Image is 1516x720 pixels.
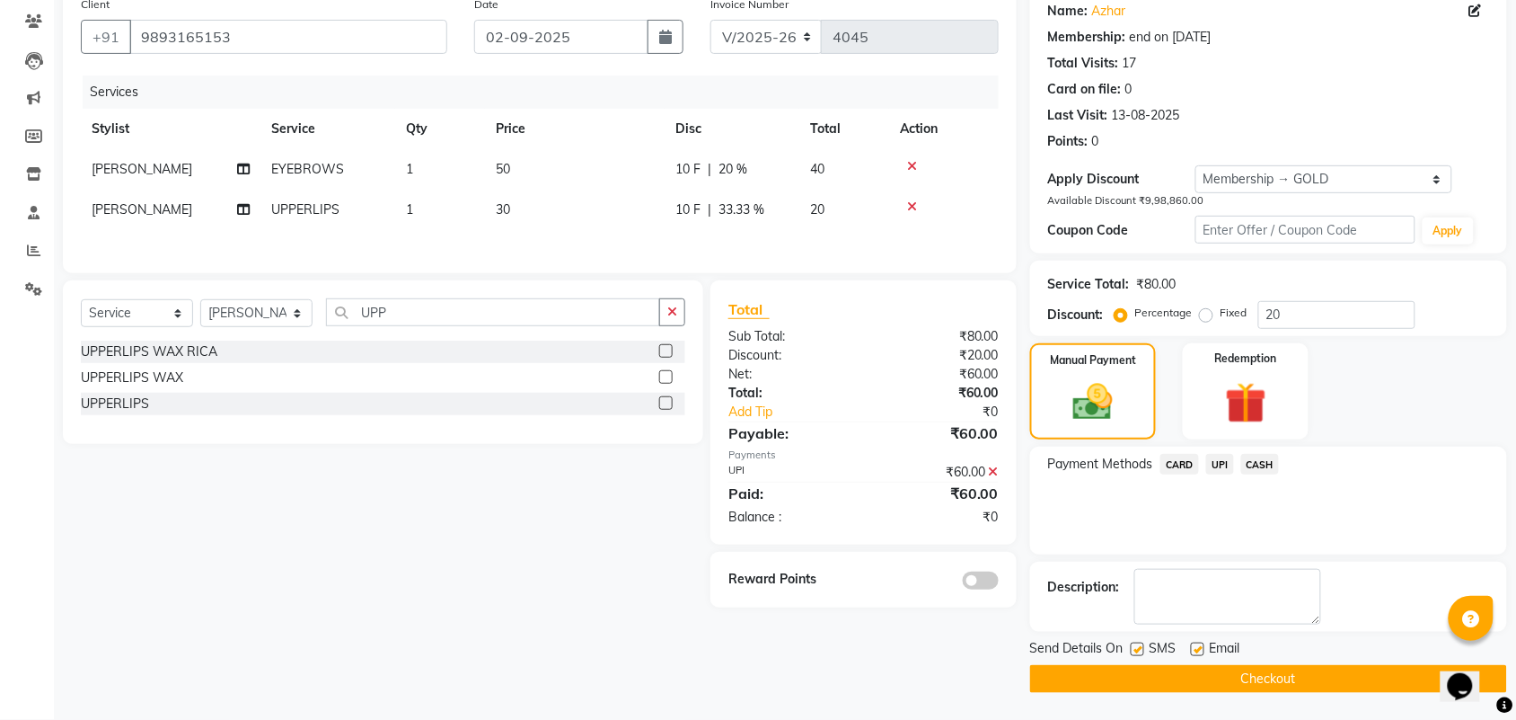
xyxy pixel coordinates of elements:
span: [PERSON_NAME] [92,201,192,218]
iframe: chat widget [1441,648,1498,702]
div: ₹60.00 [863,483,1012,504]
th: Stylist [81,109,260,149]
th: Price [485,109,665,149]
div: Last Visit: [1048,106,1108,125]
label: Percentage [1135,305,1193,321]
div: ₹80.00 [863,327,1012,346]
button: +91 [81,20,131,54]
span: 20 [810,201,824,218]
span: 1 [406,201,413,218]
a: Azhar [1092,2,1126,21]
div: Coupon Code [1048,221,1195,240]
input: Search by Name/Mobile/Email/Code [129,20,447,54]
div: Description: [1048,578,1120,597]
span: 20 % [718,160,747,179]
span: UPI [1206,454,1234,475]
input: Enter Offer / Coupon Code [1195,216,1415,244]
span: 10 F [675,200,701,219]
div: Membership: [1048,28,1126,47]
input: Search or Scan [326,298,660,326]
div: ₹60.00 [863,422,1012,444]
img: _cash.svg [1061,379,1125,425]
div: Total: [715,384,864,403]
div: Discount: [715,346,864,365]
a: Add Tip [715,403,888,422]
div: ₹80.00 [1137,275,1177,294]
div: Balance : [715,508,864,527]
span: Email [1210,639,1240,662]
div: Discount: [1048,306,1104,324]
label: Manual Payment [1050,352,1136,369]
span: 50 [496,161,510,177]
th: Service [260,109,395,149]
div: 13-08-2025 [1112,106,1180,125]
div: Points: [1048,132,1089,151]
span: | [708,200,711,219]
span: | [708,160,711,179]
div: ₹60.00 [863,384,1012,403]
img: _gift.svg [1212,378,1280,429]
span: SMS [1150,639,1177,662]
div: 0 [1092,132,1099,151]
span: EYEBROWS [271,161,344,177]
label: Fixed [1221,305,1247,321]
span: UPPERLIPS [271,201,339,218]
div: UPI [715,463,864,482]
span: [PERSON_NAME] [92,161,192,177]
div: Reward Points [715,570,864,590]
div: ₹20.00 [863,346,1012,365]
div: end on [DATE] [1130,28,1212,47]
button: Apply [1423,218,1474,244]
span: 40 [810,161,824,177]
div: UPPERLIPS WAX [81,369,183,387]
div: UPPERLIPS WAX RICA [81,342,217,361]
div: Card on file: [1048,80,1122,99]
th: Total [799,109,889,149]
span: 30 [496,201,510,218]
div: 0 [1125,80,1133,99]
th: Action [889,109,999,149]
span: Total [728,300,770,319]
div: ₹0 [888,403,1012,422]
div: Services [83,76,1012,109]
div: UPPERLIPS [81,395,149,413]
div: ₹60.00 [863,365,1012,384]
div: Service Total: [1048,275,1130,294]
span: CARD [1160,454,1199,475]
div: Total Visits: [1048,54,1119,73]
th: Qty [395,109,485,149]
div: Payments [728,448,999,463]
div: Sub Total: [715,327,864,346]
div: Name: [1048,2,1089,21]
span: CASH [1241,454,1280,475]
span: 1 [406,161,413,177]
span: 10 F [675,160,701,179]
div: Paid: [715,483,864,504]
div: Payable: [715,422,864,444]
label: Redemption [1215,351,1277,367]
div: Net: [715,365,864,384]
span: Payment Methods [1048,455,1153,474]
div: Apply Discount [1048,170,1195,189]
th: Disc [665,109,799,149]
div: Available Discount ₹9,98,860.00 [1048,193,1489,209]
span: 33.33 % [718,200,764,219]
span: Send Details On [1030,639,1124,662]
div: ₹0 [863,508,1012,527]
div: ₹60.00 [863,463,1012,482]
button: Checkout [1030,665,1507,693]
div: 17 [1123,54,1137,73]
